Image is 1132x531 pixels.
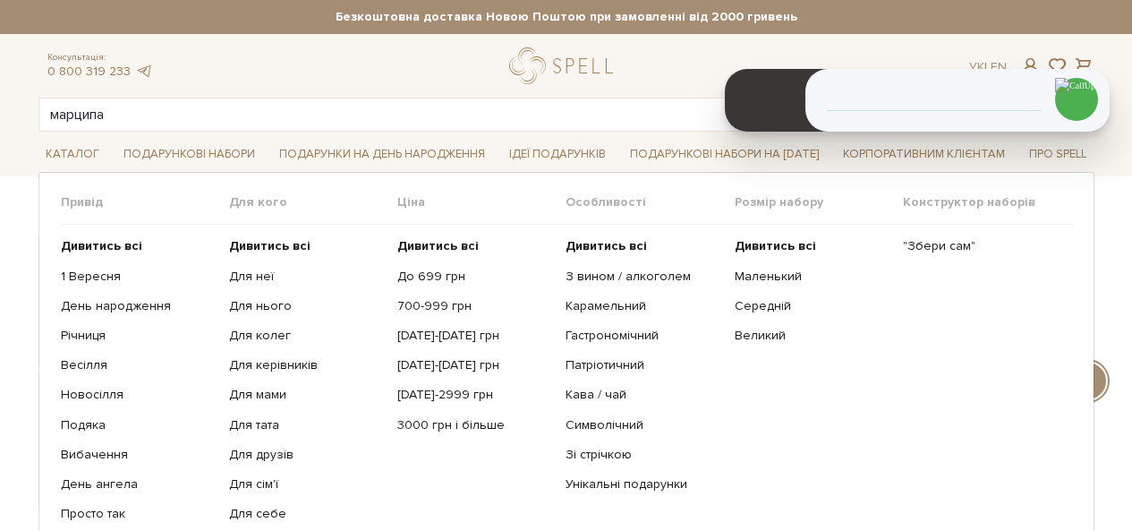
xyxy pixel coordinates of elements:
a: Корпоративним клієнтам [836,139,1012,169]
a: Для неї [229,269,384,285]
b: Дивитись всі [397,238,479,253]
a: Кава / чай [566,387,720,403]
a: Середній [735,298,889,314]
a: Річниця [61,328,216,344]
a: Карамельний [566,298,720,314]
a: Для друзів [229,447,384,463]
a: Про Spell [1022,141,1094,168]
input: Пошук товару у каталозі [39,98,1052,131]
a: Каталог [38,141,106,168]
b: Дивитись всі [735,238,816,253]
a: Просто так [61,506,216,522]
a: Маленький [735,269,889,285]
a: Великий [735,328,889,344]
a: [DATE]-[DATE] грн [397,328,552,344]
a: Дивитись всі [229,238,384,254]
a: Зі стрічкою [566,447,720,463]
a: Для колег [229,328,384,344]
a: Подарунки на День народження [272,141,492,168]
b: Дивитись всі [61,238,142,253]
a: Для керівників [229,357,384,373]
a: [DATE]-2999 грн [397,387,552,403]
a: logo [509,47,621,84]
span: Особливості [566,194,734,210]
a: Дивитись всі [61,238,216,254]
a: [DATE]-[DATE] грн [397,357,552,373]
a: Для сім'ї [229,476,384,492]
strong: Безкоштовна доставка Новою Поштою при замовленні від 2000 гривень [38,9,1094,25]
a: Вибачення [61,447,216,463]
a: Для мами [229,387,384,403]
a: Для тата [229,417,384,433]
span: Розмір набору [735,194,903,210]
a: До 699 грн [397,269,552,285]
a: Дивитись всі [735,238,889,254]
a: 700-999 грн [397,298,552,314]
a: Ідеї подарунків [502,141,613,168]
a: Гастрономічний [566,328,720,344]
a: День ангела [61,476,216,492]
span: Консультація: [47,52,153,64]
b: Дивитись всі [229,238,311,253]
a: Дивитись всі [566,238,720,254]
a: Подяка [61,417,216,433]
b: Дивитись всі [566,238,647,253]
span: Привід [61,194,229,210]
a: Патріотичний [566,357,720,373]
a: "Збери сам" [903,238,1058,254]
a: 0 800 319 233 [47,64,131,79]
span: | [984,59,987,74]
span: Ціна [397,194,566,210]
a: Новосілля [61,387,216,403]
a: День народження [61,298,216,314]
a: Символічний [566,417,720,433]
a: 3000 грн і більше [397,417,552,433]
a: En [991,59,1007,74]
div: Ук [969,59,1007,75]
span: Конструктор наборів [903,194,1071,210]
a: Дивитись всі [397,238,552,254]
a: Весілля [61,357,216,373]
a: Для себе [229,506,384,522]
a: telegram [135,64,153,79]
span: Для кого [229,194,397,210]
a: Унікальні подарунки [566,476,720,492]
a: З вином / алкоголем [566,269,720,285]
a: Для нього [229,298,384,314]
a: Подарункові набори [116,141,262,168]
a: Подарункові набори на [DATE] [623,139,826,169]
a: 1 Вересня [61,269,216,285]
